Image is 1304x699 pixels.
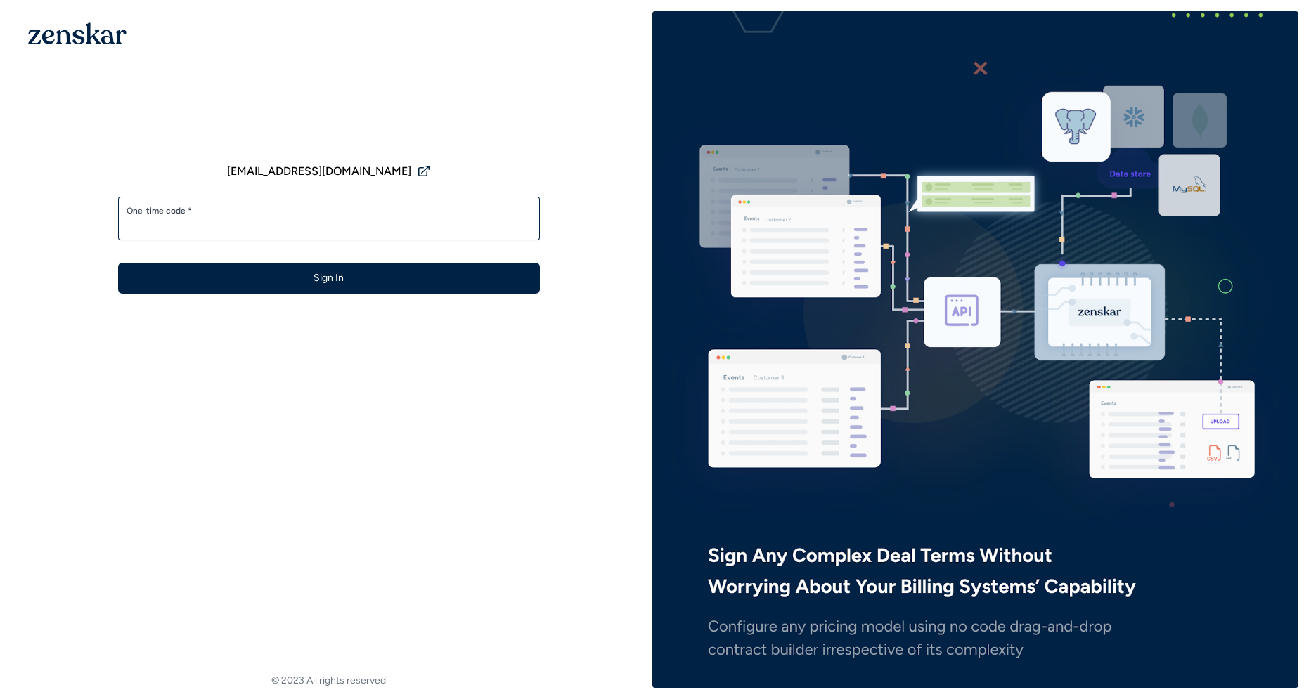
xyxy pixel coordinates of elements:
label: One-time code * [127,205,531,216]
img: 1OGAJ2xQqyY4LXKgY66KYq0eOWRCkrZdAb3gUhuVAqdWPZE9SRJmCz+oDMSn4zDLXe31Ii730ItAGKgCKgCCgCikA4Av8PJUP... [28,22,127,44]
footer: © 2023 All rights reserved [6,674,652,688]
button: Sign In [118,263,540,294]
span: [EMAIL_ADDRESS][DOMAIN_NAME] [227,163,411,180]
